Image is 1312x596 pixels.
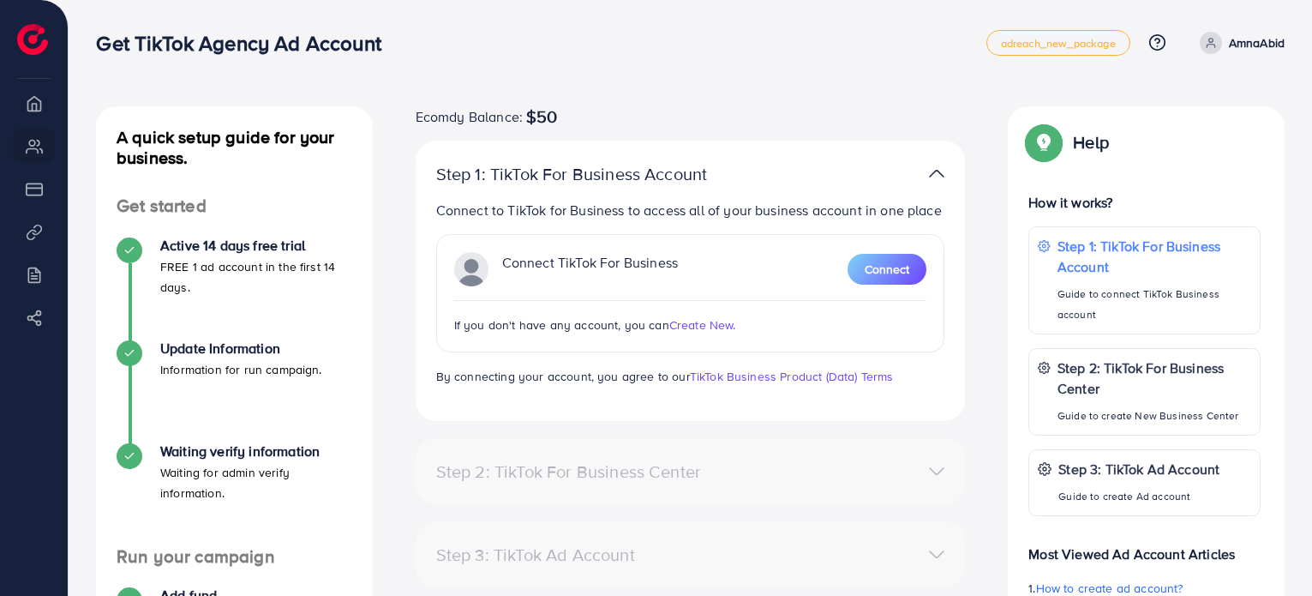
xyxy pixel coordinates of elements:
p: How it works? [1028,192,1261,213]
p: Guide to create Ad account [1058,486,1219,507]
h4: Run your campaign [96,546,373,568]
span: Connect [865,261,909,278]
a: adreach_new_package [986,30,1130,56]
span: Ecomdy Balance: [416,106,523,127]
p: Step 2: TikTok For Business Center [1057,358,1251,399]
span: $50 [526,106,557,127]
a: AmnaAbid [1193,32,1285,54]
li: Waiting verify information [96,443,373,546]
img: logo [17,24,48,55]
li: Active 14 days free trial [96,238,373,340]
h4: A quick setup guide for your business. [96,127,373,168]
p: Step 1: TikTok For Business Account [436,164,766,184]
p: Waiting for admin verify information. [160,462,352,503]
span: If you don't have any account, you can [454,316,669,334]
p: AmnaAbid [1229,33,1285,53]
h4: Get started [96,196,373,217]
img: Popup guide [1028,127,1059,158]
li: Update Information [96,340,373,443]
h4: Update Information [160,340,322,357]
p: FREE 1 ad account in the first 14 days. [160,256,352,298]
h4: Active 14 days free trial [160,238,352,254]
a: TikTok Business Product (Data) Terms [690,368,894,385]
p: Help [1073,132,1109,153]
p: By connecting your account, you agree to our [436,366,945,387]
h4: Waiting verify information [160,443,352,460]
button: Connect [848,254,926,285]
p: Step 1: TikTok For Business Account [1057,236,1251,277]
img: TikTok partner [929,161,944,186]
h3: Get TikTok Agency Ad Account [96,31,394,56]
p: Connect to TikTok for Business to access all of your business account in one place [436,200,945,220]
p: Connect TikTok For Business [502,252,678,286]
p: Guide to create New Business Center [1057,406,1251,426]
img: TikTok partner [454,252,488,286]
span: Create New. [669,316,736,334]
p: Step 3: TikTok Ad Account [1058,459,1219,479]
p: Most Viewed Ad Account Articles [1028,530,1261,564]
p: Guide to connect TikTok Business account [1057,284,1251,325]
span: adreach_new_package [1001,38,1116,49]
p: Information for run campaign. [160,359,322,380]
